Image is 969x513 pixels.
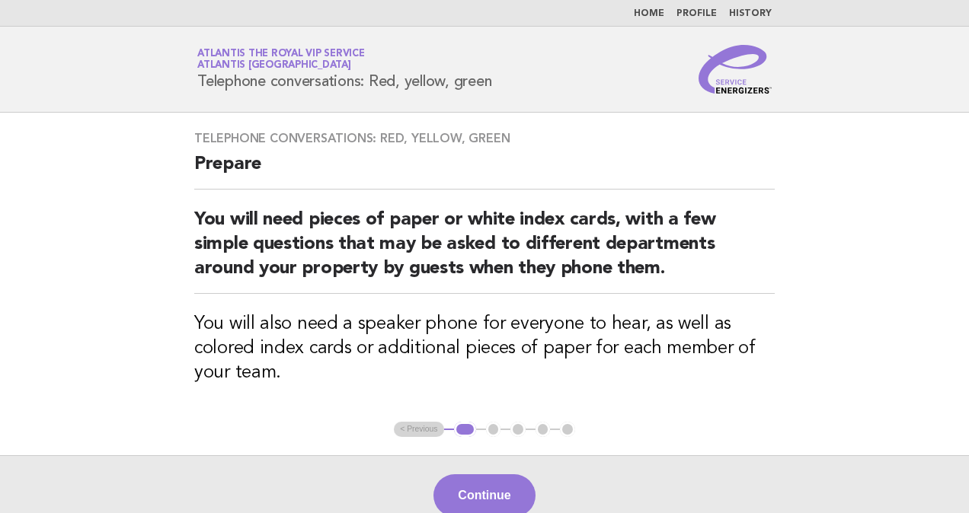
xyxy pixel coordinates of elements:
[194,152,775,190] h2: Prepare
[634,9,664,18] a: Home
[194,131,775,146] h3: Telephone conversations: Red, yellow, green
[197,49,491,89] h1: Telephone conversations: Red, yellow, green
[729,9,772,18] a: History
[197,61,351,71] span: Atlantis [GEOGRAPHIC_DATA]
[197,49,365,70] a: Atlantis the Royal VIP ServiceAtlantis [GEOGRAPHIC_DATA]
[699,45,772,94] img: Service Energizers
[194,312,775,385] h3: You will also need a speaker phone for everyone to hear, as well as colored index cards or additi...
[454,422,476,437] button: 1
[676,9,717,18] a: Profile
[194,208,775,294] h2: You will need pieces of paper or white index cards, with a few simple questions that may be asked...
